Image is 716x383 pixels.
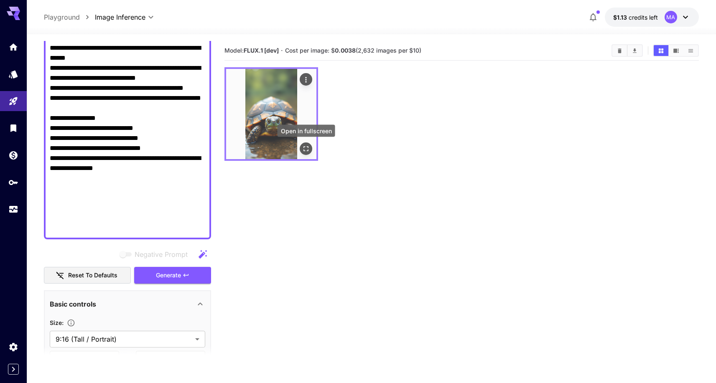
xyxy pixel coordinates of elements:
img: QGq0auCSBIAAAAASUVORK5CYII= [226,69,316,159]
div: Open in fullscreen [278,125,335,137]
button: Reset to defaults [44,267,131,284]
div: Open in fullscreen [300,142,313,155]
div: Show images in grid viewShow images in video viewShow images in list view [653,44,699,57]
div: API Keys [8,177,18,188]
button: Generate [134,267,211,284]
button: Show images in grid view [654,45,668,56]
div: Wallet [8,150,18,160]
div: MA [665,11,677,23]
button: Clear Images [612,45,627,56]
div: Settings [8,342,18,352]
span: $1.13 [613,14,629,21]
span: Image Inference [95,12,145,22]
span: Generate [156,270,181,281]
button: $1.1275MA [605,8,699,27]
div: Basic controls [50,294,205,314]
div: Models [8,69,18,79]
div: Library [8,123,18,133]
nav: breadcrumb [44,12,95,22]
span: credits left [629,14,658,21]
b: 0.0038 [335,47,356,54]
div: Clear ImagesDownload All [612,44,643,57]
span: Negative prompts are not compatible with the selected model. [118,249,194,259]
button: Adjust the dimensions of the generated image by specifying its width and height in pixels, or sel... [64,319,79,327]
button: Show images in list view [683,45,698,56]
div: Usage [8,204,18,215]
span: Model: [224,47,279,54]
a: Playground [44,12,80,22]
b: FLUX.1 [dev] [244,47,279,54]
button: Expand sidebar [8,364,19,375]
p: · [281,46,283,56]
div: Playground [8,96,18,107]
span: 9:16 (Tall / Portrait) [56,334,192,344]
div: $1.1275 [613,13,658,22]
div: Actions [300,73,313,86]
button: Download All [627,45,642,56]
p: Basic controls [50,299,96,309]
button: Show images in video view [669,45,683,56]
span: Size : [50,319,64,326]
span: Cost per image: $ (2,632 images per $10) [285,47,421,54]
div: Home [8,42,18,52]
span: Negative Prompt [135,249,188,259]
